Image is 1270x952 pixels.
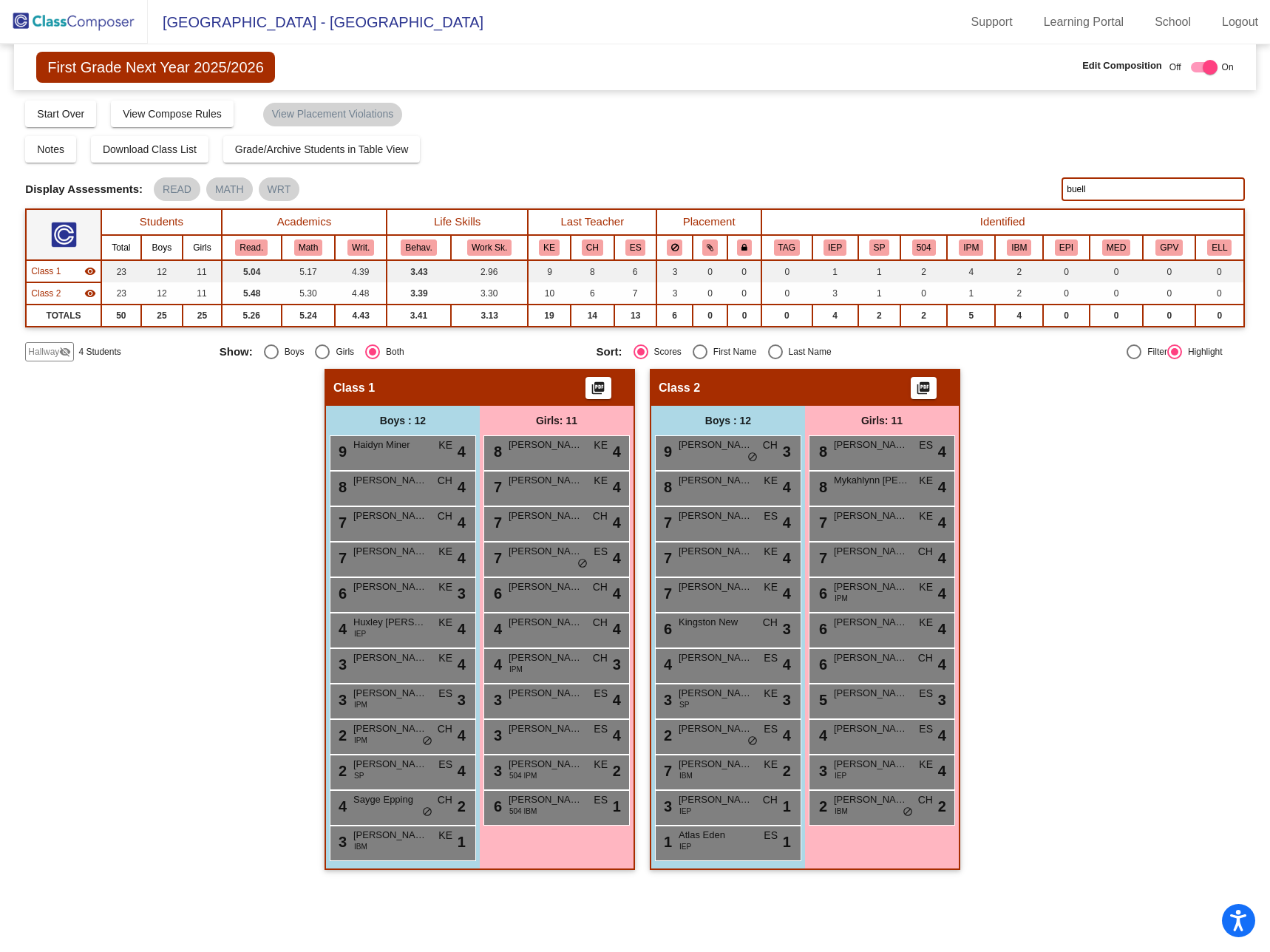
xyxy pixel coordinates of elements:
[335,656,347,673] span: 3
[37,143,64,155] span: Notes
[761,209,1244,235] th: Identified
[613,441,621,463] span: 4
[651,406,805,435] div: Boys : 12
[206,177,253,201] mat-chip: MATH
[101,209,222,235] th: Students
[783,345,832,358] div: Last Name
[815,621,827,637] span: 6
[593,579,608,595] span: CH
[1102,239,1130,256] button: MED
[387,305,451,327] td: 3.41
[783,618,791,640] span: 3
[812,235,858,260] th: Individualized Education Plan
[451,260,528,282] td: 2.96
[154,177,200,201] mat-chip: READ
[614,260,656,282] td: 6
[353,544,427,559] span: [PERSON_NAME]
[995,282,1043,305] td: 2
[783,547,791,569] span: 4
[335,282,387,305] td: 4.48
[693,305,727,327] td: 0
[834,544,908,559] span: [PERSON_NAME]
[594,438,608,453] span: KE
[335,585,347,602] span: 6
[353,615,427,630] span: Huxley [PERSON_NAME]
[571,305,614,327] td: 14
[1032,10,1136,34] a: Learning Portal
[577,558,588,570] span: do_not_disturb_alt
[679,544,753,559] span: [PERSON_NAME]
[679,509,753,523] span: [PERSON_NAME]
[222,282,282,305] td: 5.48
[679,615,753,630] span: Kingston New
[679,438,753,452] span: [PERSON_NAME]
[183,260,222,282] td: 11
[783,689,791,711] span: 3
[764,544,778,560] span: KE
[918,544,933,560] span: CH
[656,209,761,235] th: Placement
[858,260,900,282] td: 1
[594,473,608,489] span: KE
[660,514,672,531] span: 7
[1195,260,1243,282] td: 0
[1043,260,1089,282] td: 0
[148,10,483,34] span: [GEOGRAPHIC_DATA] - [GEOGRAPHIC_DATA]
[282,305,336,327] td: 5.24
[763,615,778,630] span: CH
[330,345,354,358] div: Girls
[858,305,900,327] td: 2
[614,282,656,305] td: 7
[451,282,528,305] td: 3.30
[693,260,727,282] td: 0
[509,438,583,452] span: [PERSON_NAME]
[438,509,452,524] span: CH
[458,689,466,711] span: 3
[764,579,778,595] span: KE
[1195,235,1243,260] th: English Language Learner
[805,406,959,435] div: Girls: 11
[727,235,761,260] th: Keep with teacher
[614,305,656,327] td: 13
[1090,260,1144,282] td: 0
[594,544,608,560] span: ES
[774,239,800,256] button: TAG
[834,615,908,630] span: [PERSON_NAME]
[326,406,480,435] div: Boys : 12
[458,618,466,640] span: 4
[279,345,305,358] div: Boys
[259,177,300,201] mat-chip: WRT
[815,514,827,531] span: 7
[911,377,937,399] button: Print Students Details
[571,260,614,282] td: 8
[1143,282,1195,305] td: 0
[438,438,452,453] span: KE
[458,476,466,498] span: 4
[294,239,322,256] button: Math
[347,239,374,256] button: Writ.
[834,509,908,523] span: [PERSON_NAME]
[353,473,427,488] span: [PERSON_NAME]
[812,305,858,327] td: 4
[141,235,183,260] th: Boys
[613,618,621,640] span: 4
[919,473,933,489] span: KE
[509,544,583,559] span: [PERSON_NAME]
[438,473,452,489] span: CH
[1007,239,1031,256] button: IBM
[582,239,603,256] button: CH
[141,305,183,327] td: 25
[31,265,61,278] span: Class 1
[223,136,421,163] button: Grade/Archive Students in Table View
[78,345,120,358] span: 4 Students
[26,282,101,305] td: Hidden teacher - No Class Name
[222,305,282,327] td: 5.26
[438,650,452,666] span: KE
[490,585,502,602] span: 6
[858,235,900,260] th: Speech
[401,239,436,256] button: Behav.
[938,441,946,463] span: 4
[815,479,827,495] span: 8
[37,108,84,120] span: Start Over
[490,514,502,531] span: 7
